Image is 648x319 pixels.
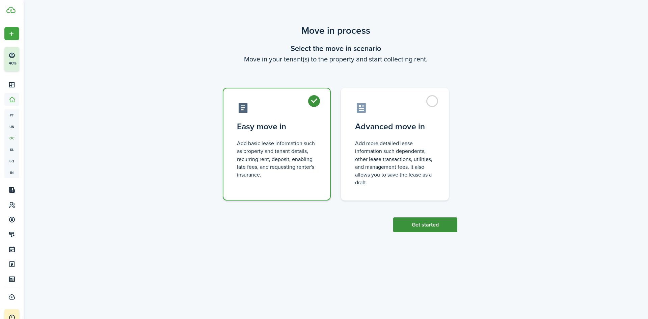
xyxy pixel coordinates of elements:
[8,60,17,66] p: 40%
[214,54,457,64] wizard-step-header-description: Move in your tenant(s) to the property and start collecting rent.
[237,139,317,179] control-radio-card-description: Add basic lease information such as property and tenant details, recurring rent, deposit, enablin...
[214,24,457,38] scenario-title: Move in process
[4,121,19,132] a: un
[4,27,19,40] button: Open menu
[214,43,457,54] wizard-step-header-title: Select the move in scenario
[4,109,19,121] a: pt
[4,47,60,71] button: 40%
[4,167,19,178] a: in
[4,132,19,144] a: oc
[393,217,457,232] button: Get started
[237,121,317,133] control-radio-card-title: Easy move in
[355,121,435,133] control-radio-card-title: Advanced move in
[4,155,19,167] a: eq
[355,139,435,186] control-radio-card-description: Add more detailed lease information such dependents, other lease transactions, utilities, and man...
[6,7,16,13] img: TenantCloud
[4,144,19,155] a: kl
